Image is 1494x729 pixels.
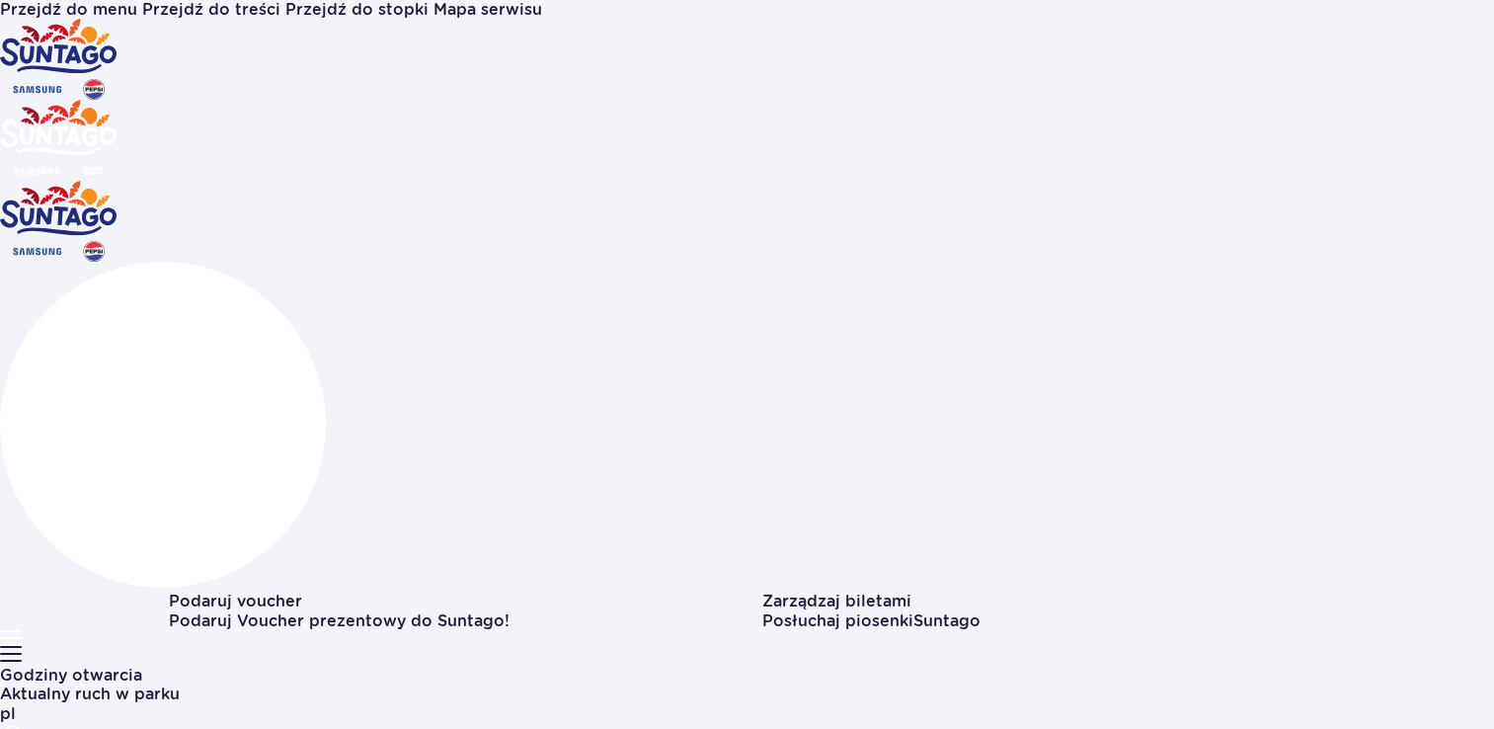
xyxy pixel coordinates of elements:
[169,611,510,630] a: Podaruj Voucher prezentowy do Suntago!
[762,592,911,610] a: Zarządzaj biletami
[913,611,981,630] span: Suntago
[762,612,981,630] button: Posłuchaj piosenkiSuntago
[169,592,302,610] a: Podaruj voucher
[762,611,981,630] span: Posłuchaj piosenki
